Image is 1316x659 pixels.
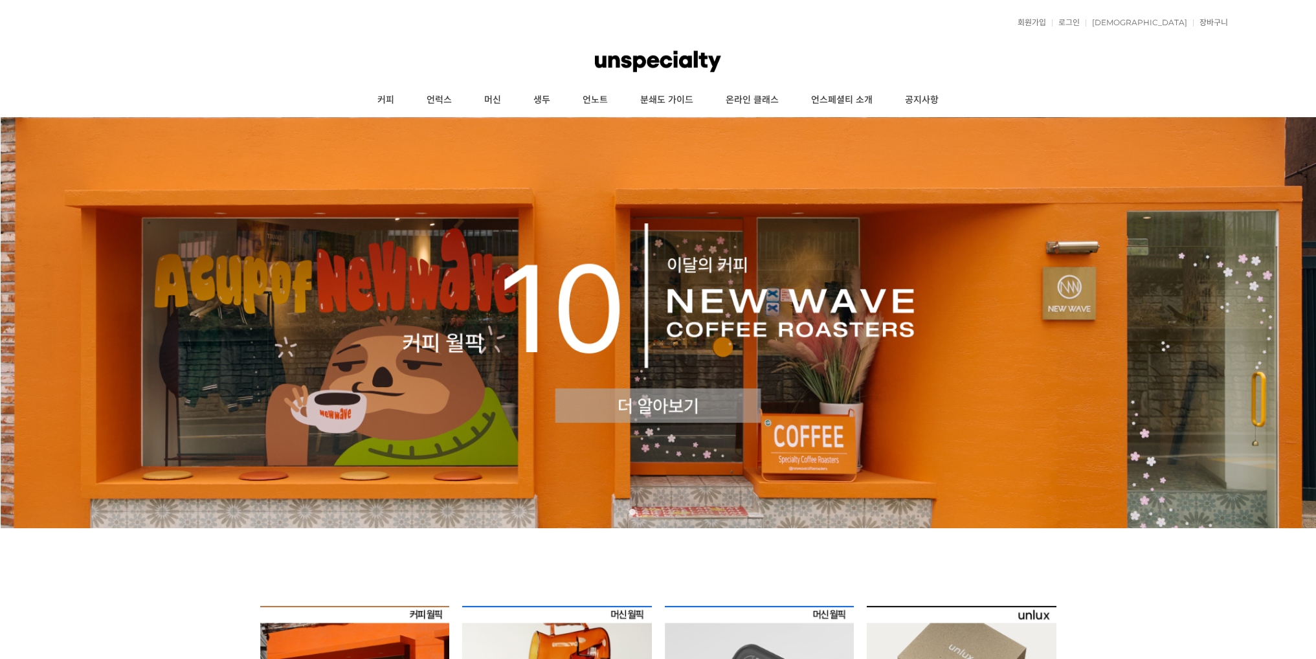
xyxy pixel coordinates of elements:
a: 언럭스 [410,84,468,117]
a: 5 [681,509,687,515]
a: 장바구니 [1193,19,1228,27]
img: 언스페셜티 몰 [595,42,720,81]
a: 언스페셜티 소개 [795,84,889,117]
a: [DEMOGRAPHIC_DATA] [1086,19,1187,27]
a: 언노트 [566,84,624,117]
a: 머신 [468,84,517,117]
a: 커피 [361,84,410,117]
a: 4 [668,509,675,515]
a: 생두 [517,84,566,117]
a: 로그인 [1052,19,1080,27]
a: 3 [655,509,662,515]
a: 공지사항 [889,84,955,117]
a: 분쇄도 가이드 [624,84,709,117]
a: 온라인 클래스 [709,84,795,117]
a: 1 [629,509,636,515]
a: 2 [642,509,649,515]
a: 회원가입 [1011,19,1046,27]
